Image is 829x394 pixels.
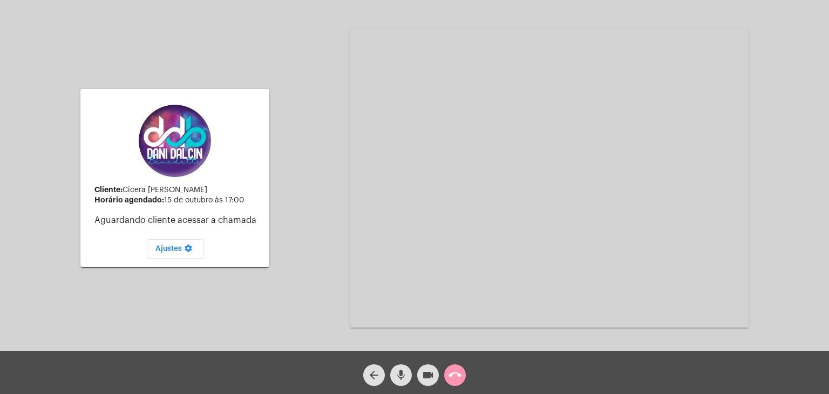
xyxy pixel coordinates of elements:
[155,245,195,253] span: Ajustes
[137,103,213,179] img: 5016df74-caca-6049-816a-988d68c8aa82.png
[94,196,261,205] div: 15 de outubro às 17:00
[94,186,123,193] strong: Cliente:
[368,369,380,382] mat-icon: arrow_back
[94,186,261,194] div: Cicera [PERSON_NAME]
[422,369,434,382] mat-icon: videocam
[182,244,195,257] mat-icon: settings
[94,215,261,225] p: Aguardando cliente acessar a chamada
[395,369,407,382] mat-icon: mic
[147,239,203,259] button: Ajustes
[449,369,461,382] mat-icon: call_end
[94,196,164,203] strong: Horário agendado:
